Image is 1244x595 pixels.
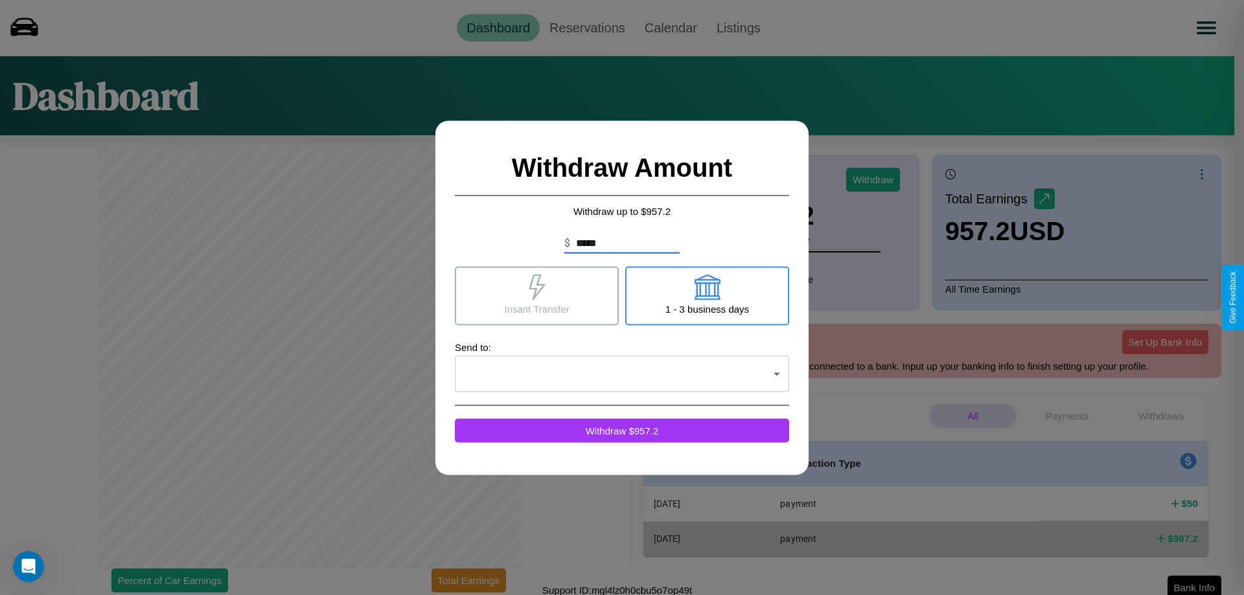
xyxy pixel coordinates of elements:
[564,235,570,251] p: $
[455,202,789,219] p: Withdraw up to $ 957.2
[665,300,749,317] p: 1 - 3 business days
[1228,271,1238,324] div: Give Feedback
[455,140,789,196] h2: Withdraw Amount
[13,551,44,582] iframe: Intercom live chat
[455,418,789,442] button: Withdraw $957.2
[504,300,569,317] p: Insant Transfer
[455,338,789,355] p: Send to:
